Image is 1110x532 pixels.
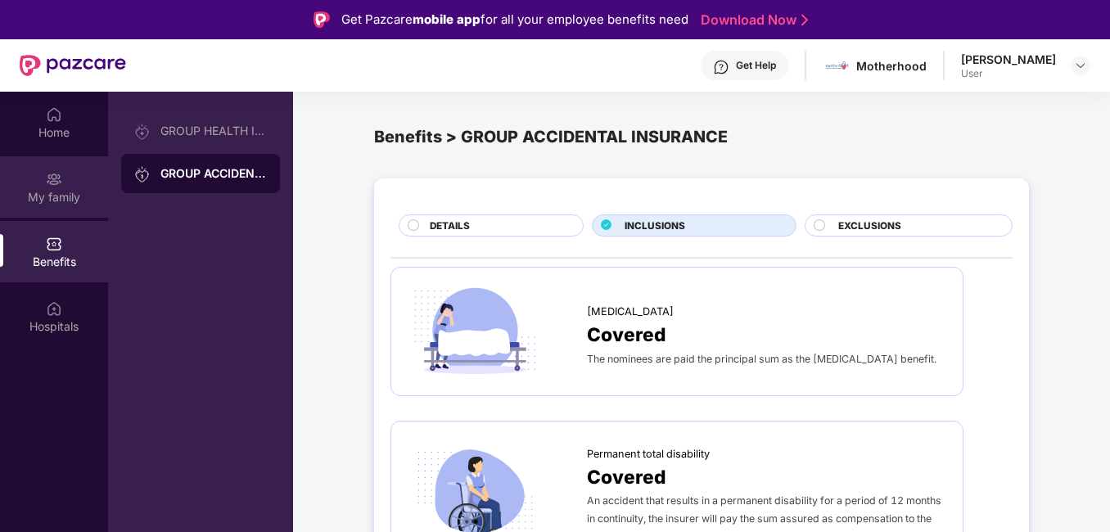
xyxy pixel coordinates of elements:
div: GROUP ACCIDENTAL INSURANCE [160,165,267,182]
img: svg+xml;base64,PHN2ZyBpZD0iRHJvcGRvd24tMzJ4MzIiIHhtbG5zPSJodHRwOi8vd3d3LnczLm9yZy8yMDAwL3N2ZyIgd2... [1074,59,1087,72]
img: svg+xml;base64,PHN2ZyBpZD0iQmVuZWZpdHMiIHhtbG5zPSJodHRwOi8vd3d3LnczLm9yZy8yMDAwL3N2ZyIgd2lkdGg9Ij... [46,236,62,252]
span: Covered [587,320,666,349]
img: svg+xml;base64,PHN2ZyB3aWR0aD0iMjAiIGhlaWdodD0iMjAiIHZpZXdCb3g9IjAgMCAyMCAyMCIgZmlsbD0ibm9uZSIgeG... [134,124,151,140]
strong: mobile app [413,11,481,27]
span: [MEDICAL_DATA] [587,304,674,320]
img: svg+xml;base64,PHN2ZyB3aWR0aD0iMjAiIGhlaWdodD0iMjAiIHZpZXdCb3g9IjAgMCAyMCAyMCIgZmlsbD0ibm9uZSIgeG... [134,166,151,183]
span: INCLUSIONS [625,219,685,233]
div: GROUP HEALTH INSURANCE [160,124,267,138]
span: The nominees are paid the principal sum as the [MEDICAL_DATA] benefit. [587,353,936,365]
div: Motherhood [856,58,927,74]
div: Get Help [736,59,776,72]
span: Covered [587,462,666,492]
div: Benefits > GROUP ACCIDENTAL INSURANCE [374,124,1029,150]
img: svg+xml;base64,PHN2ZyBpZD0iSG9zcGl0YWxzIiB4bWxucz0iaHR0cDovL3d3dy53My5vcmcvMjAwMC9zdmciIHdpZHRoPS... [46,300,62,317]
span: EXCLUSIONS [838,219,901,233]
div: [PERSON_NAME] [961,52,1056,67]
span: Permanent total disability [587,446,710,462]
img: svg+xml;base64,PHN2ZyB3aWR0aD0iMjAiIGhlaWdodD0iMjAiIHZpZXdCb3g9IjAgMCAyMCAyMCIgZmlsbD0ibm9uZSIgeG... [46,171,62,187]
img: icon [408,284,543,378]
img: svg+xml;base64,PHN2ZyBpZD0iSG9tZSIgeG1sbnM9Imh0dHA6Ly93d3cudzMub3JnLzIwMDAvc3ZnIiB3aWR0aD0iMjAiIG... [46,106,62,123]
img: svg+xml;base64,PHN2ZyBpZD0iSGVscC0zMngzMiIgeG1sbnM9Imh0dHA6Ly93d3cudzMub3JnLzIwMDAvc3ZnIiB3aWR0aD... [713,59,729,75]
img: Stroke [801,11,808,29]
img: New Pazcare Logo [20,55,126,76]
span: DETAILS [430,219,470,233]
img: motherhood%20_%20logo.png [825,54,849,78]
div: Get Pazcare for all your employee benefits need [341,10,688,29]
img: Logo [314,11,330,28]
div: User [961,67,1056,80]
a: Download Now [701,11,803,29]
